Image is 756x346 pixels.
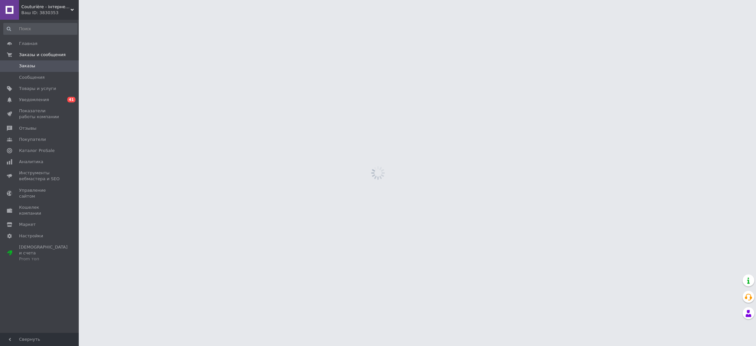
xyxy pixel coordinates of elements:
span: Показатели работы компании [19,108,61,120]
span: Главная [19,41,37,47]
span: Заказы и сообщения [19,52,66,58]
span: Уведомления [19,97,49,103]
span: Товары и услуги [19,86,56,92]
span: Маркет [19,222,36,227]
span: Аналитика [19,159,43,165]
input: Поиск [3,23,77,35]
span: Покупатели [19,137,46,142]
span: Управление сайтом [19,187,61,199]
span: [DEMOGRAPHIC_DATA] и счета [19,244,68,262]
div: Prom топ [19,256,68,262]
span: Отзывы [19,125,36,131]
span: Настройки [19,233,43,239]
span: Сообщения [19,75,45,80]
span: Кошелек компании [19,205,61,216]
span: Каталог ProSale [19,148,54,154]
span: Couturière - інтернет магазин жіночого одягу [21,4,71,10]
span: Заказы [19,63,35,69]
span: 41 [67,97,75,102]
div: Ваш ID: 3830353 [21,10,79,16]
span: Инструменты вебмастера и SEO [19,170,61,182]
